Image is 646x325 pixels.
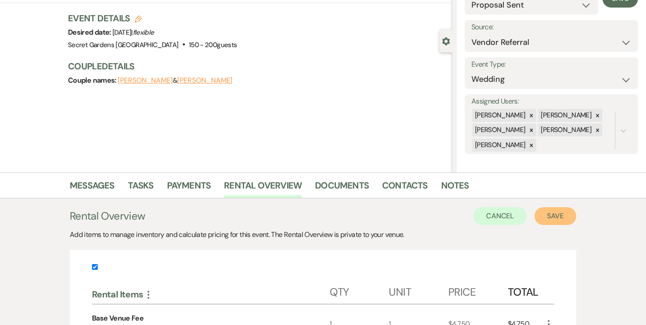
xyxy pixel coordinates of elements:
div: Price [448,277,508,304]
span: [DATE] | [112,28,154,37]
div: Total [508,277,543,304]
div: Base Venue Fee [92,313,144,324]
div: [PERSON_NAME] [538,124,593,136]
label: Source: [471,21,631,34]
div: [PERSON_NAME] [472,109,527,122]
div: Rental Items [92,289,330,300]
span: Couple names: [68,76,118,85]
button: [PERSON_NAME] [118,77,173,84]
a: Contacts [382,178,428,198]
h3: Event Details [68,12,237,24]
span: flexible [133,28,154,37]
span: & [118,76,232,85]
div: Add items to manage inventory and calculate pricing for this event. The Rental Overview is privat... [70,229,576,240]
a: Payments [167,178,211,198]
div: [PERSON_NAME] [538,109,593,122]
a: Tasks [128,178,154,198]
button: [PERSON_NAME] [177,77,232,84]
a: Notes [441,178,469,198]
span: Desired date: [68,28,112,37]
div: Unit [389,277,448,304]
span: 150 - 200 guests [189,40,237,49]
button: Close lead details [442,36,450,45]
h3: Rental Overview [70,208,145,224]
span: Secret Gardens [GEOGRAPHIC_DATA] [68,40,179,49]
div: Qty [330,277,389,304]
a: Messages [70,178,115,198]
div: [PERSON_NAME] [472,139,527,152]
div: [PERSON_NAME] [472,124,527,136]
button: Save [534,207,576,225]
button: Cancel [474,207,527,225]
label: Assigned Users: [471,95,631,108]
a: Rental Overview [224,178,302,198]
a: Documents [315,178,369,198]
label: Event Type: [471,58,631,71]
h3: Couple Details [68,60,443,72]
